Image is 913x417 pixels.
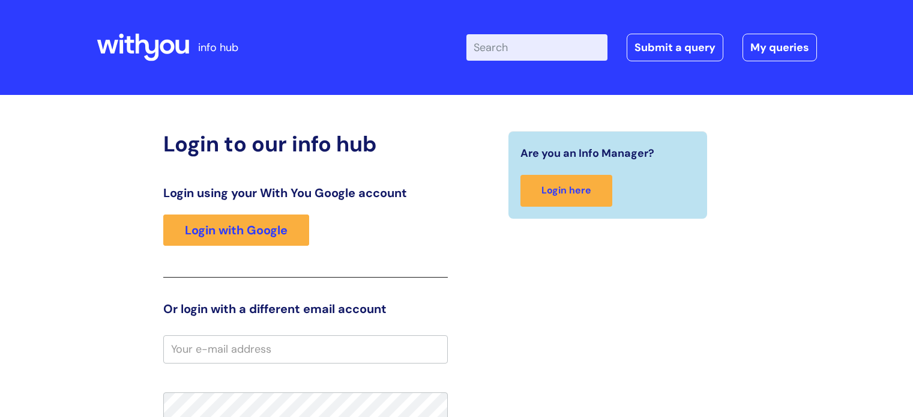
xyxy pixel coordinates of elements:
[520,144,654,163] span: Are you an Info Manager?
[163,131,448,157] h2: Login to our info hub
[198,38,238,57] p: info hub
[520,175,612,207] a: Login here
[163,302,448,316] h3: Or login with a different email account
[163,335,448,363] input: Your e-mail address
[163,186,448,200] h3: Login using your With You Google account
[627,34,723,61] a: Submit a query
[743,34,817,61] a: My queries
[466,34,607,61] input: Search
[163,215,309,246] a: Login with Google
